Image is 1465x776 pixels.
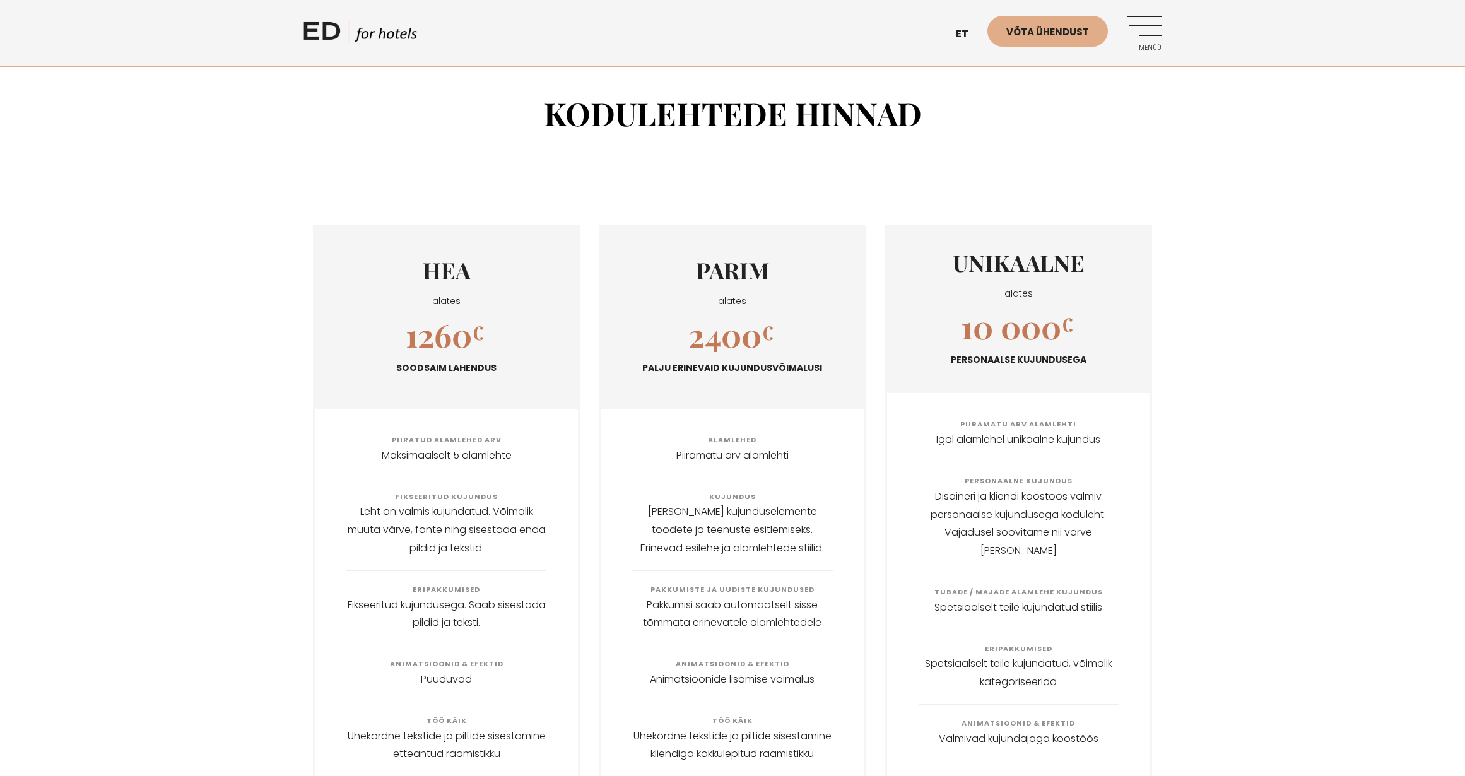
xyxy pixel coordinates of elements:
[632,715,832,727] span: Töö käik
[632,645,832,702] li: Animatsioonide lisamise võimalus
[632,584,832,596] span: Pakkumiste ja uudiste kujundused
[632,658,832,671] span: Animatsioonid & Efektid
[919,717,1119,730] span: Animatsioonid & Efektid
[919,586,1119,599] span: Tubade / majade alamlehe kujundus
[632,571,832,645] li: Pakkumisi saab automaatselt sisse tõmmata erinevatele alamlehtedele
[632,491,832,503] span: Kujundus
[601,360,864,376] p: Palju erinevaid kujundusvõimalusi
[601,253,864,287] h3: PARIM
[887,245,1150,279] h3: Unikaalne
[315,253,578,287] h3: HEA
[346,715,546,727] span: Töö käik
[919,705,1119,761] li: Valmivad kujundajaga koostöös
[303,95,1162,132] h1: Kodulehtede hinnad
[346,478,546,571] li: Leht on valmis kujundatud. Võimalik muuta värve, fonte ning sisestada enda pildid ja tekstid.
[887,352,1150,368] p: Personaalse kujundusega
[632,434,832,447] span: Alamlehed
[919,643,1119,655] span: Eripakkumised
[472,320,484,345] sup: €
[1127,16,1162,50] a: Menüü
[315,293,578,309] p: alates
[919,418,1119,431] span: Piiramatu arv alamlehti
[346,491,546,503] span: Fikseeritud kujundus
[406,316,484,354] h2: 1260
[315,360,578,376] p: Soodsaim lahendus
[919,630,1119,705] li: Spetsiaalselt teile kujundatud, võimalik kategoriseerida
[919,573,1119,630] li: Spetsiaalselt teile kujundatud stiilis
[303,19,417,50] a: ED HOTELS
[887,286,1150,302] p: alates
[987,16,1108,47] a: Võta ühendust
[961,308,1073,346] h2: 10 000
[919,475,1119,488] span: Personaalne Kujundus
[632,421,832,478] li: Piiramatu arv alamlehti
[346,421,546,478] li: Maksimaalselt 5 alamlehte
[346,658,546,671] span: Animatsioonid & efektid
[762,320,774,345] sup: €
[601,293,864,309] p: alates
[632,478,832,571] li: [PERSON_NAME] kujunduselemente toodete ja teenuste esitlemiseks. Erinevad esilehe ja alamlehtede ...
[688,316,774,354] h2: 2400
[919,462,1119,573] li: Disaineri ja kliendi koostöös valmiv personaalse kujundusega koduleht. Vajadusel soovitame nii vä...
[346,645,546,702] li: Puuduvad
[346,571,546,645] li: Fikseeritud kujundusega. Saab sisestada pildid ja teksti.
[950,19,987,50] a: et
[919,406,1119,462] li: Igal alamlehel unikaalne kujundus
[346,434,546,447] span: Piiratud alamlehed arv
[1061,312,1073,337] sup: €
[346,584,546,596] span: Eripakkumised
[1127,44,1162,52] span: Menüü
